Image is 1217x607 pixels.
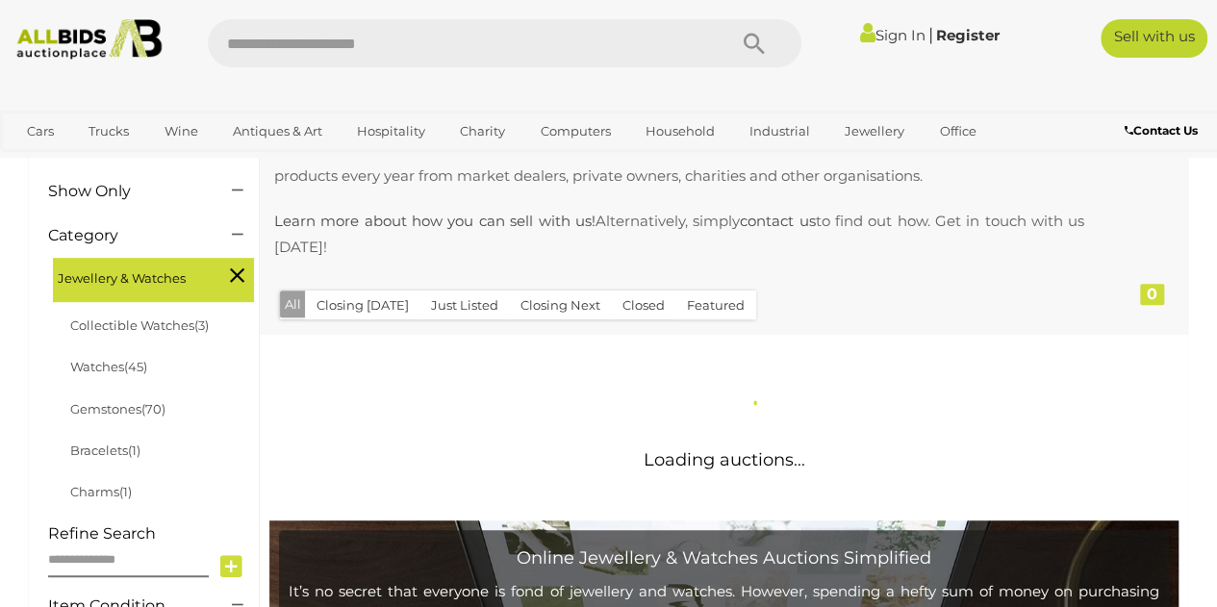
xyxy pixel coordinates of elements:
[119,484,132,499] span: (1)
[128,443,140,458] span: (1)
[1101,19,1207,58] a: Sell with us
[48,183,203,200] h4: Show Only
[151,115,210,147] a: Wine
[447,115,518,147] a: Charity
[289,549,1159,569] h2: Online Jewellery & Watches Auctions Simplified
[344,115,438,147] a: Hospitality
[14,115,66,147] a: Cars
[928,24,933,45] span: |
[832,115,917,147] a: Jewellery
[220,115,335,147] a: Antiques & Art
[274,212,596,230] a: Learn more about how you can sell with us!
[9,19,169,60] img: Allbids.com.au
[305,291,420,320] button: Closing [DATE]
[926,115,988,147] a: Office
[58,263,202,290] span: Jewellery & Watches
[419,291,510,320] button: Just Listed
[280,291,306,318] button: All
[194,317,209,333] span: (3)
[124,359,147,374] span: (45)
[527,115,622,147] a: Computers
[675,291,756,320] button: Featured
[860,26,925,44] a: Sign In
[644,449,805,470] span: Loading auctions...
[14,147,79,179] a: Sports
[633,115,727,147] a: Household
[48,227,203,244] h4: Category
[509,291,612,320] button: Closing Next
[274,208,1084,260] p: Alternatively, simply to find out how. Get in touch with us [DATE]!
[141,401,165,417] span: (70)
[705,19,801,67] button: Search
[70,484,132,499] a: Charms(1)
[936,26,1000,44] a: Register
[1125,120,1203,141] a: Contact Us
[48,525,254,543] h4: Refine Search
[740,212,815,230] a: contact us
[1140,284,1164,305] div: 0
[70,359,147,374] a: Watches(45)
[737,115,823,147] a: Industrial
[70,317,209,333] a: Collectible Watches(3)
[611,291,676,320] button: Closed
[76,115,141,147] a: Trucks
[70,443,140,458] a: Bracelets(1)
[70,401,165,417] a: Gemstones(70)
[89,147,250,179] a: [GEOGRAPHIC_DATA]
[1125,123,1198,138] b: Contact Us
